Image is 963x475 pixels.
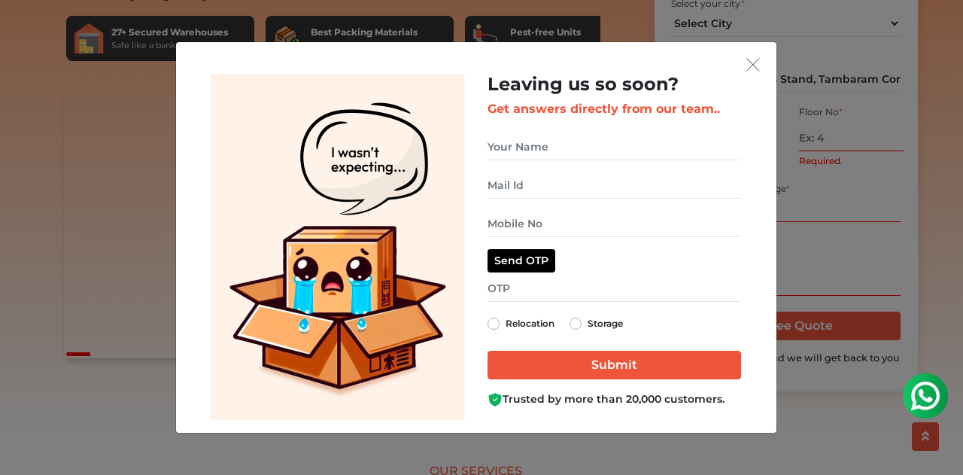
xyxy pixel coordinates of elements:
[488,74,741,96] h2: Leaving us so soon?
[488,102,741,116] h3: Get answers directly from our team..
[488,351,741,379] input: Submit
[488,392,503,407] img: Boxigo Customer Shield
[506,315,554,333] label: Relocation
[488,134,741,160] input: Your Name
[588,315,623,333] label: Storage
[488,276,741,302] input: OTP
[488,391,741,407] div: Trusted by more than 20,000 customers.
[488,211,741,237] input: Mobile No
[488,249,555,273] button: Send OTP
[211,74,465,421] img: Lead Welcome Image
[15,15,45,45] img: whatsapp-icon.svg
[488,172,741,199] input: Mail Id
[746,58,760,72] img: exit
